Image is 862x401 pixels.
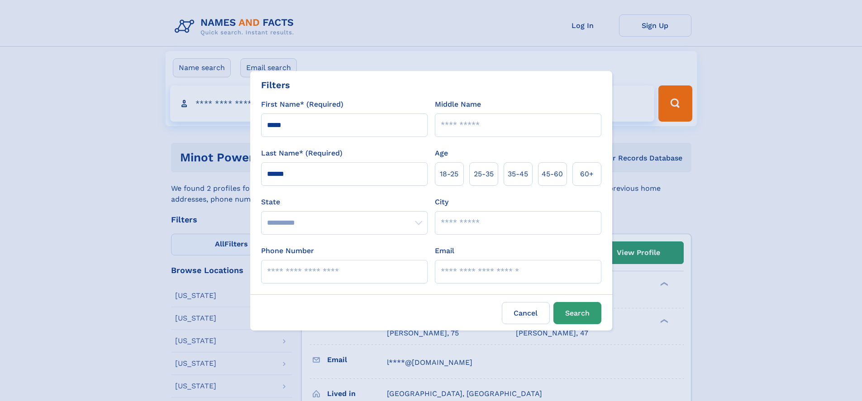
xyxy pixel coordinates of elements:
[580,169,594,179] span: 60+
[435,99,481,110] label: Middle Name
[508,169,528,179] span: 35‑45
[261,78,290,92] div: Filters
[502,302,550,324] label: Cancel
[261,148,343,159] label: Last Name* (Required)
[261,245,314,256] label: Phone Number
[435,148,448,159] label: Age
[474,169,494,179] span: 25‑35
[440,169,458,179] span: 18‑25
[553,302,601,324] button: Search
[261,99,343,110] label: First Name* (Required)
[542,169,563,179] span: 45‑60
[261,197,428,208] label: State
[435,245,454,256] label: Email
[435,197,448,208] label: City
